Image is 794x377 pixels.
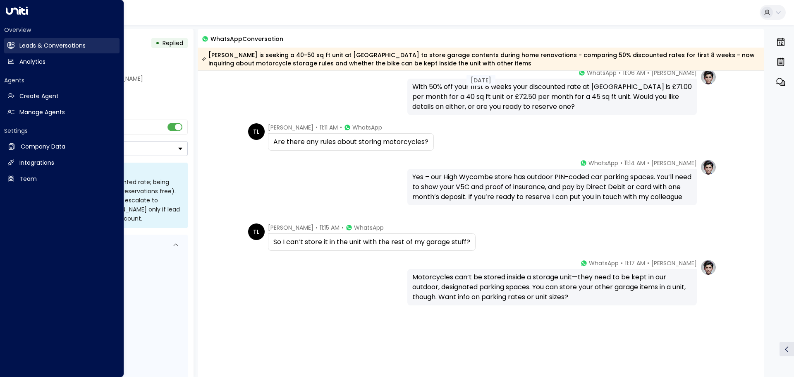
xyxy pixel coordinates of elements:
[4,127,120,135] h2: Settings
[248,123,265,140] div: TL
[320,123,338,132] span: 11:11 AM
[155,36,160,50] div: •
[19,41,86,50] h2: Leads & Conversations
[588,159,618,167] span: WhatsApp
[352,123,382,132] span: WhatsApp
[647,259,649,267] span: •
[202,51,760,67] div: [PERSON_NAME] is seeking a 40-50 sq ft unit at [GEOGRAPHIC_DATA] to store garage contents during ...
[412,172,692,202] div: Yes – our High Wycombe store has outdoor PIN-coded car parking spaces. You’ll need to show your V...
[19,92,59,101] h2: Create Agent
[647,159,649,167] span: •
[19,58,45,66] h2: Analytics
[651,159,697,167] span: [PERSON_NAME]
[4,105,120,120] a: Manage Agents
[4,38,120,53] a: Leads & Conversations
[19,175,37,183] h2: Team
[21,142,65,151] h2: Company Data
[273,237,470,247] div: So I can’t store it in the unit with the rest of my garage stuff?
[316,223,318,232] span: •
[320,223,340,232] span: 11:15 AM
[4,26,120,34] h2: Overview
[19,108,65,117] h2: Manage Agents
[620,159,622,167] span: •
[700,259,717,276] img: profile-logo.png
[19,158,54,167] h2: Integrations
[268,123,313,132] span: [PERSON_NAME]
[4,54,120,70] a: Analytics
[466,75,495,86] div: [DATE]
[210,34,283,43] span: WhatsApp Conversation
[700,159,717,175] img: profile-logo.png
[412,82,692,112] div: With 50% off your first 8 weeks your discounted rate at [GEOGRAPHIC_DATA] is £71.00 per month for...
[248,223,265,240] div: TL
[621,259,623,267] span: •
[354,223,384,232] span: WhatsApp
[163,39,183,47] span: Replied
[625,259,645,267] span: 11:17 AM
[342,223,344,232] span: •
[4,155,120,170] a: Integrations
[340,123,342,132] span: •
[4,171,120,187] a: Team
[268,223,313,232] span: [PERSON_NAME]
[589,259,619,267] span: WhatsApp
[624,159,645,167] span: 11:14 AM
[4,89,120,104] a: Create Agent
[316,123,318,132] span: •
[4,139,120,154] a: Company Data
[4,76,120,84] h2: Agents
[412,272,692,302] div: Motorcycles can’t be stored inside a storage unit—they need to be kept in our outdoor, designated...
[651,259,697,267] span: [PERSON_NAME]
[273,137,428,147] div: Are there any rules about storing motorcycles?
